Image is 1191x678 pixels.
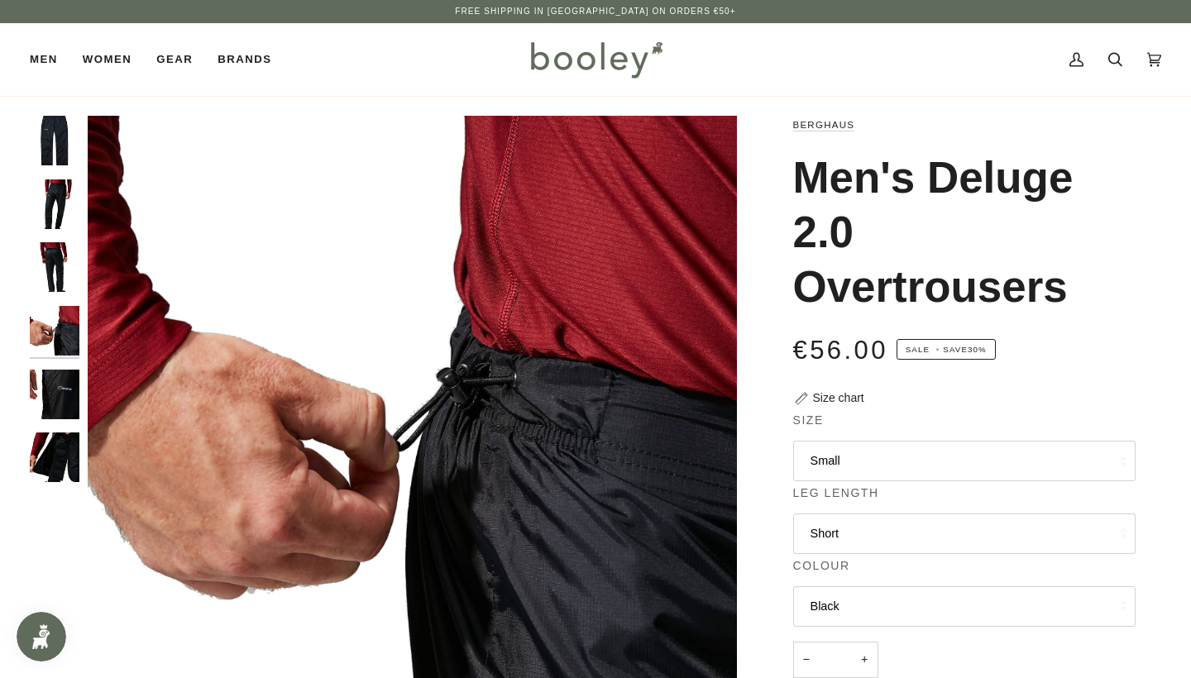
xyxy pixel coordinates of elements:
span: Men [30,51,58,68]
button: Black [793,586,1136,627]
a: Gear [144,23,205,96]
span: Size [793,412,824,429]
em: • [933,345,944,354]
img: Berghaus Men's Deluge 2.0 Overtrousers - Booley Galway [30,306,79,356]
a: Brands [205,23,284,96]
button: Short [793,513,1136,554]
p: Free Shipping in [GEOGRAPHIC_DATA] on Orders €50+ [455,5,735,18]
a: Berghaus [793,120,855,130]
span: Leg Length [793,485,879,502]
span: Sale [906,345,930,354]
span: Women [83,51,132,68]
img: Berghaus Men's Deluge 2.0 Overtrousers - Booley Galway [30,370,79,419]
img: Berghaus Men's Deluge 2.0 Overtrousers - Booley Galway [30,179,79,229]
span: 30% [968,345,987,354]
span: Colour [793,557,850,575]
iframe: Button to open loyalty program pop-up [17,612,66,661]
span: Gear [156,51,193,68]
span: Save [897,339,996,360]
img: Berghaus Men's Deluge 2.0 Overtrousers - Booley Galway [30,432,79,482]
a: Men [30,23,70,96]
a: Women [70,23,144,96]
img: Berghaus Men's Deluge 2.0 Overtrousers - Booley Galway [30,242,79,292]
span: €56.00 [793,336,888,365]
img: Booley [524,36,668,84]
h1: Men's Deluge 2.0 Overtrousers [793,150,1123,314]
span: Brands [218,51,271,68]
img: Berghaus Men's Deluge 2.0 Overtrousers - Booley Galway [30,116,79,165]
button: Small [793,441,1136,481]
div: Size chart [813,389,864,407]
